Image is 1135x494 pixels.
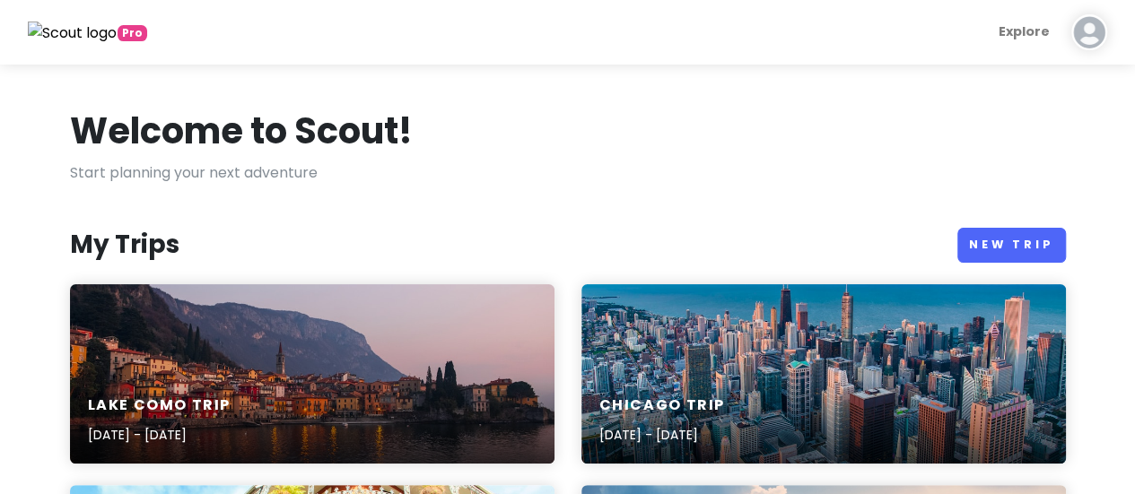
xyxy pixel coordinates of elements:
a: Pro [28,21,147,44]
img: User profile [1071,14,1107,50]
p: [DATE] - [DATE] [599,425,725,445]
a: New Trip [957,228,1066,263]
h3: My Trips [70,229,179,261]
h1: Welcome to Scout! [70,108,413,154]
a: city buildings near body of water during daytimeLake Como Trip[DATE] - [DATE] [70,284,554,464]
h6: Chicago Trip [599,396,725,415]
p: [DATE] - [DATE] [88,425,231,445]
img: Scout logo [28,22,118,45]
h6: Lake Como Trip [88,396,231,415]
span: greetings, globetrotter [118,25,147,41]
a: Explore [991,14,1057,49]
p: Start planning your next adventure [70,161,1066,185]
a: white and brown city buildings during daytimeChicago Trip[DATE] - [DATE] [581,284,1066,464]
